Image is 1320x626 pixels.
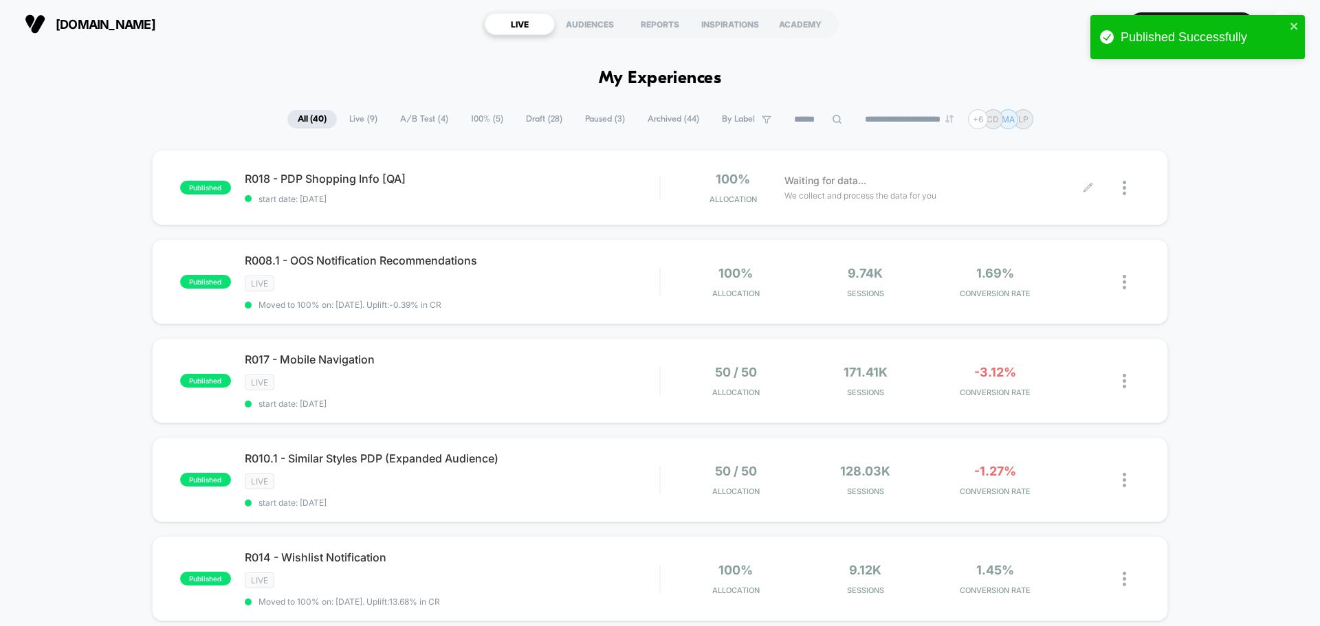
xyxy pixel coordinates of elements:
[245,498,659,508] span: start date: [DATE]
[1123,572,1126,586] img: close
[712,388,760,397] span: Allocation
[840,464,890,478] span: 128.03k
[712,487,760,496] span: Allocation
[180,181,231,194] span: published
[637,110,709,128] span: Archived ( 44 )
[21,13,159,35] button: [DOMAIN_NAME]
[56,17,155,32] span: [DOMAIN_NAME]
[1123,275,1126,289] img: close
[390,110,459,128] span: A/B Test ( 4 )
[245,572,274,588] span: LIVE
[1123,181,1126,195] img: close
[715,464,757,478] span: 50 / 50
[245,550,659,564] span: R014 - Wishlist Notification
[718,266,753,280] span: 100%
[718,563,753,577] span: 100%
[987,114,999,124] p: CD
[849,563,881,577] span: 9.12k
[1123,473,1126,487] img: close
[245,353,659,366] span: R017 - Mobile Navigation
[245,172,659,186] span: R018 - PDP Shopping Info [QA]
[1018,114,1028,124] p: LP
[976,266,1014,280] span: 1.69%
[934,388,1057,397] span: CONVERSION RATE
[974,464,1016,478] span: -1.27%
[695,13,765,35] div: INSPIRATIONS
[804,585,927,595] span: Sessions
[804,487,927,496] span: Sessions
[712,585,760,595] span: Allocation
[461,110,514,128] span: 100% ( 5 )
[712,289,760,298] span: Allocation
[245,399,659,409] span: start date: [DATE]
[339,110,388,128] span: Live ( 9 )
[245,375,274,390] span: LIVE
[245,254,659,267] span: R008.1 - OOS Notification Recommendations
[722,114,755,124] span: By Label
[848,266,883,280] span: 9.74k
[1290,21,1299,34] button: close
[180,275,231,289] span: published
[258,596,440,607] span: Moved to 100% on: [DATE] . Uplift: 13.68% in CR
[976,563,1014,577] span: 1.45%
[575,110,635,128] span: Paused ( 3 )
[716,172,750,186] span: 100%
[180,572,231,585] span: published
[245,473,274,489] span: LIVE
[1123,374,1126,388] img: close
[485,13,555,35] div: LIVE
[599,69,722,89] h1: My Experiences
[1264,10,1299,38] button: CD
[844,365,888,379] span: 171.41k
[784,189,936,202] span: We collect and process the data for you
[516,110,573,128] span: Draft ( 28 )
[804,388,927,397] span: Sessions
[245,194,659,204] span: start date: [DATE]
[715,365,757,379] span: 50 / 50
[180,473,231,487] span: published
[25,14,45,34] img: Visually logo
[934,487,1057,496] span: CONVERSION RATE
[784,173,866,188] span: Waiting for data...
[555,13,625,35] div: AUDIENCES
[968,109,988,129] div: + 6
[625,13,695,35] div: REPORTS
[934,585,1057,595] span: CONVERSION RATE
[934,289,1057,298] span: CONVERSION RATE
[180,374,231,388] span: published
[245,276,274,291] span: LIVE
[1268,11,1295,38] div: CD
[945,115,954,123] img: end
[245,451,659,465] span: R010.1 - Similar Styles PDP (Expanded Audience)
[709,194,757,204] span: Allocation
[287,110,337,128] span: All ( 40 )
[1121,30,1286,45] div: Published Successfully
[974,365,1016,379] span: -3.12%
[1002,114,1015,124] p: MA
[804,289,927,298] span: Sessions
[765,13,835,35] div: ACADEMY
[258,300,441,310] span: Moved to 100% on: [DATE] . Uplift: -0.39% in CR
